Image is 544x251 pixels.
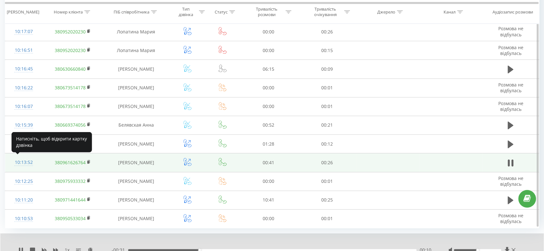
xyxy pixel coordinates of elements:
div: Натисніть, щоб відкрити картку дзвінка [12,132,92,152]
td: 00:15 [298,41,356,60]
td: 00:00 [239,41,298,60]
div: 10:16:22 [12,82,36,94]
td: 06:15 [239,60,298,78]
div: 10:16:51 [12,44,36,57]
div: Тривалість розмови [249,7,284,18]
a: 380673514178 [55,103,86,109]
div: [PERSON_NAME] [7,9,39,15]
div: ПІБ співробітника [114,9,149,15]
div: Аудіозапис розмови [492,9,533,15]
td: 00:01 [298,209,356,228]
td: 00:25 [298,191,356,209]
span: Розмова не відбулась [498,212,523,224]
a: 380950533034 [55,215,86,221]
a: 380975933332 [55,178,86,184]
td: Лопатина Мария [103,22,169,41]
td: [PERSON_NAME] [103,153,169,172]
td: 01:28 [239,135,298,153]
span: Розмова не відбулась [498,44,523,56]
div: Тривалість очікування [308,7,342,18]
span: Розмова не відбулась [498,25,523,37]
a: 380961626764 [55,159,86,166]
div: 10:13:52 [12,156,36,169]
div: Канал [444,9,455,15]
div: Тип дзвінка [175,7,197,18]
span: Розмова не відбулась [498,175,523,187]
td: 00:52 [239,116,298,134]
div: 10:17:07 [12,25,36,38]
td: 00:00 [239,22,298,41]
span: Розмова не відбулась [498,100,523,112]
td: 00:41 [239,153,298,172]
td: 00:26 [298,22,356,41]
td: [PERSON_NAME] [103,97,169,116]
td: 00:12 [298,135,356,153]
div: 10:10:53 [12,212,36,225]
div: Статус [215,9,228,15]
div: Номер клієнта [54,9,83,15]
td: [PERSON_NAME] [103,209,169,228]
td: 00:01 [298,172,356,191]
a: 380669374056 [55,122,86,128]
td: 00:09 [298,60,356,78]
span: Розмова не відбулась [498,82,523,94]
td: Лопатина Мария [103,41,169,60]
td: 00:00 [239,78,298,97]
td: 00:01 [298,97,356,116]
div: 10:12:25 [12,175,36,188]
a: 380952020230 [55,47,86,53]
td: 00:00 [239,172,298,191]
a: 380630660840 [55,66,86,72]
td: 00:00 [239,209,298,228]
td: [PERSON_NAME] [103,135,169,153]
td: Белявская Анна [103,116,169,134]
a: 380673514178 [55,85,86,91]
td: 00:26 [298,153,356,172]
td: 00:00 [239,97,298,116]
td: 00:21 [298,116,356,134]
td: [PERSON_NAME] [103,60,169,78]
div: 10:16:07 [12,100,36,113]
td: [PERSON_NAME] [103,172,169,191]
div: 10:15:39 [12,119,36,131]
a: 380971441644 [55,197,86,203]
div: 10:11:20 [12,194,36,206]
div: 10:16:45 [12,63,36,75]
td: [PERSON_NAME] [103,78,169,97]
td: [PERSON_NAME] [103,191,169,209]
td: 00:01 [298,78,356,97]
td: 10:41 [239,191,298,209]
div: Джерело [377,9,395,15]
a: 380952020230 [55,29,86,35]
